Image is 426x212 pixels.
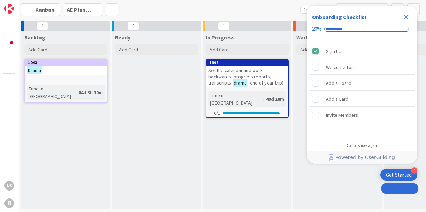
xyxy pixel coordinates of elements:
span: : [263,95,264,103]
span: Set the calendar and work backwards (progress reports, transcripts, [208,67,271,86]
span: 1x [301,6,310,13]
span: 1 [218,22,230,30]
div: Checklist progress: 20% [312,26,412,32]
span: Kanban [35,6,54,14]
div: Close Checklist [401,11,412,23]
span: Add Card... [300,46,323,53]
mark: Drama [27,66,42,74]
div: Do not show again [346,143,378,148]
span: : [76,89,77,96]
span: 1 [37,22,48,30]
span: Add Card... [28,46,51,53]
span: Add Card... [119,46,141,53]
div: 1943 [25,60,107,66]
div: 1996 [206,60,288,66]
div: Add a Board [326,79,351,87]
div: 84d 3h 10m [77,89,105,96]
div: 4 [411,167,417,174]
div: Footer [307,151,417,164]
div: Onboarding Checklist [312,13,367,21]
div: 0/1 [206,109,288,117]
div: Add a Card is incomplete. [309,91,415,107]
div: Welcome Tour [326,63,355,71]
div: Add a Board is incomplete. [309,76,415,91]
span: 0 [127,22,139,30]
span: , end of year trip) [247,80,283,86]
a: 1943DramaTime in [GEOGRAPHIC_DATA]:84d 3h 10m [24,59,107,103]
input: Quick Filter... [336,3,388,16]
div: Checklist Container [307,6,417,164]
div: Sign Up [326,47,342,55]
div: Sign Up is complete. [309,44,415,59]
div: Get Started [386,171,412,178]
span: Ready [115,34,130,41]
div: 1943Drama [25,60,107,75]
div: 20% [312,26,321,32]
div: 1996Set the calendar and work backwards (progress reports, transcripts,drama, end of year trip) [206,60,288,87]
div: Open Get Started checklist, remaining modules: 4 [380,169,417,181]
div: 1996 [209,60,288,65]
div: 1943 [28,60,107,65]
a: 1996Set the calendar and work backwards (progress reports, transcripts,drama, end of year trip)Ti... [206,59,289,118]
div: Invite Members [326,111,358,119]
span: In Progress [206,34,235,41]
div: Checklist items [307,41,417,138]
div: Add a Card [326,95,348,103]
span: Powered by UserGuiding [335,153,395,161]
div: Welcome Tour is incomplete. [309,60,415,75]
span: Waiting [296,34,316,41]
mark: drama [233,79,247,87]
span: Add Card... [210,46,232,53]
div: Invite Members is incomplete. [309,107,415,123]
div: Time in [GEOGRAPHIC_DATA] [208,91,263,107]
span: Backlog [24,34,45,41]
div: 49d 18m [264,95,286,103]
img: Visit kanbanzone.com [4,4,14,14]
div: Time in [GEOGRAPHIC_DATA] [27,85,76,100]
div: B [4,198,14,208]
b: AE Planning [67,6,97,13]
div: NS [4,181,14,191]
a: Powered by UserGuiding [310,151,414,164]
span: 0 / 1 [214,109,220,117]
